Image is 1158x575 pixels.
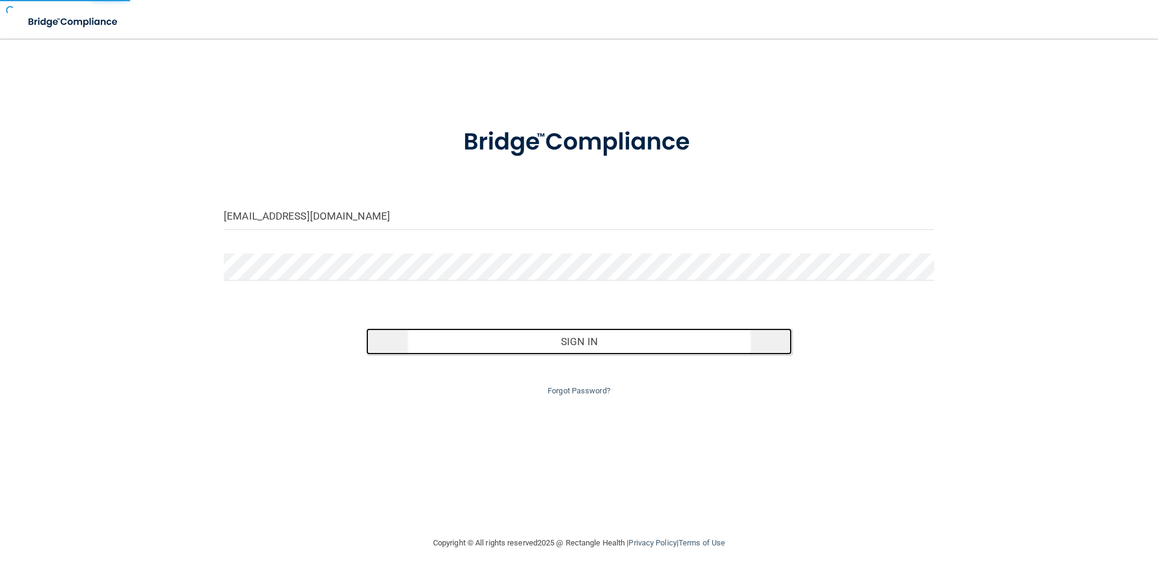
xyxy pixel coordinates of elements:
img: bridge_compliance_login_screen.278c3ca4.svg [438,111,720,174]
button: Sign In [366,328,793,355]
a: Terms of Use [679,538,725,547]
img: bridge_compliance_login_screen.278c3ca4.svg [18,10,129,34]
a: Forgot Password? [548,386,610,395]
a: Privacy Policy [628,538,676,547]
input: Email [224,203,934,230]
div: Copyright © All rights reserved 2025 @ Rectangle Health | | [359,524,799,562]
